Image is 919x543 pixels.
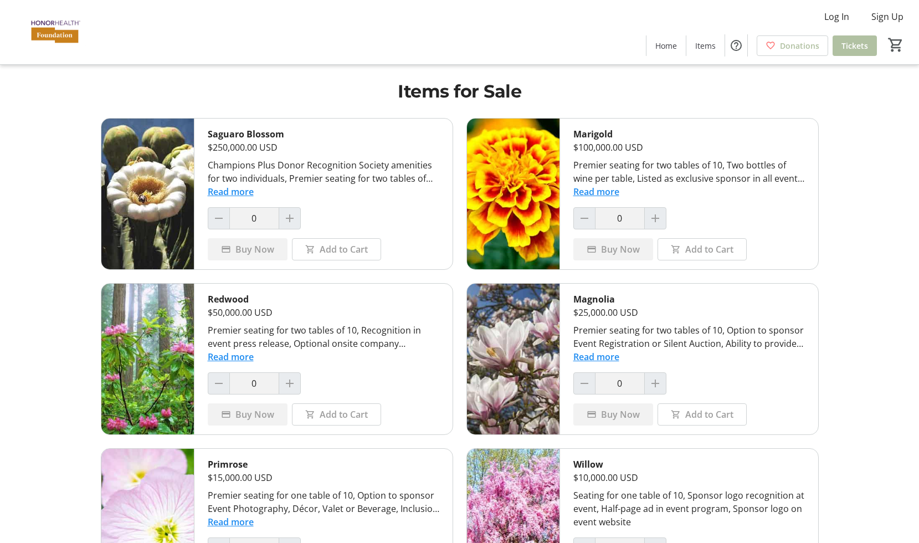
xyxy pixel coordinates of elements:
[841,40,868,52] span: Tickets
[7,4,105,60] img: HonorHealth Foundation's Logo
[824,10,849,23] span: Log In
[646,35,686,56] a: Home
[573,306,805,319] div: $25,000.00 USD
[573,489,805,529] div: Seating for one table of 10, Sponsor logo recognition at event, Half-page ad in event program, Sp...
[886,35,906,55] button: Cart
[229,372,279,395] input: Redwood Quantity
[573,127,805,141] div: Marigold
[208,515,254,529] button: Read more
[208,324,439,350] div: Premier seating for two tables of 10, Recognition in event press release, Optional onsite company...
[573,350,619,363] button: Read more
[757,35,828,56] a: Donations
[573,158,805,185] div: Premier seating for two tables of 10, Two bottles of wine per table, Listed as exclusive sponsor ...
[573,185,619,198] button: Read more
[101,119,194,269] img: Saguaro Blossom
[655,40,677,52] span: Home
[467,119,559,269] img: Marigold
[595,207,645,229] input: Marigold Quantity
[467,284,559,434] img: Magnolia
[815,8,858,25] button: Log In
[208,471,439,484] div: $15,000.00 USD
[686,35,725,56] a: Items
[208,458,439,471] div: Primrose
[208,293,439,306] div: Redwood
[208,350,254,363] button: Read more
[208,185,254,198] button: Read more
[208,127,439,141] div: Saguaro Blossom
[208,489,439,515] div: Premier seating for one table of 10, Option to sponsor Event Photography, Décor, Valet or Beverag...
[833,35,877,56] a: Tickets
[208,141,439,154] div: $250,000.00 USD
[573,293,805,306] div: Magnolia
[595,372,645,395] input: Magnolia Quantity
[573,471,805,484] div: $10,000.00 USD
[695,40,716,52] span: Items
[780,40,819,52] span: Donations
[871,10,903,23] span: Sign Up
[101,284,194,434] img: Redwood
[573,458,805,471] div: Willow
[573,141,805,154] div: $100,000.00 USD
[573,324,805,350] div: Premier seating for two tables of 10, Option to sponsor Event Registration or Silent Auction, Abi...
[208,158,439,185] div: Champions Plus Donor Recognition Society amenities for two individuals, Premier seating for two t...
[229,207,279,229] input: Saguaro Blossom Quantity
[208,306,439,319] div: $50,000.00 USD
[725,34,747,57] button: Help
[862,8,912,25] button: Sign Up
[101,78,819,105] h1: Items for Sale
